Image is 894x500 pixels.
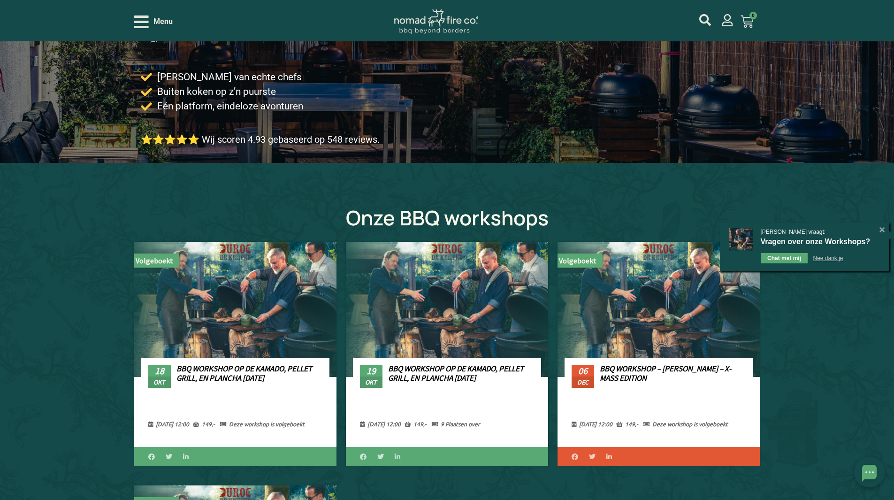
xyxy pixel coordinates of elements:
img: BBQ Workshop duroc de kempen [558,242,760,377]
h2: Onze BBQ workshops [134,208,760,228]
span: okt [360,377,382,388]
img: BBQ Workshop duroc de kempen [346,242,548,377]
span: okt [148,377,171,388]
span: [DATE] 12:00 [360,420,401,428]
span: Deze workshop is volgeboekt [220,420,305,428]
span: dec [572,377,594,388]
span: Volgeboekt [130,254,179,268]
span: Buiten koken op z’n puurste [155,85,276,99]
div: Uitnodiging knop [720,223,894,278]
span: [PERSON_NAME] van echte chefs [155,70,302,85]
div: Chat met mij [760,253,808,264]
a: mijn account [699,14,711,26]
img: BBQ Workshop duroc de kempen [134,242,336,377]
span: [DATE] 12:00 [148,420,189,428]
img: Chat uitnodiging [729,228,753,251]
span: 19 [360,365,382,377]
span: [DATE] 12:00 [572,420,612,428]
span: 18 [148,365,171,377]
div: Open/Close Menu [134,14,173,30]
span: 06 [572,365,594,377]
a: BBQ Workshop – [PERSON_NAME] – X-Mass edition [600,363,731,383]
span: 9 Plaatsen over [432,420,480,428]
p: ⭐⭐⭐⭐⭐ Wij scoren 4.93 gebaseerd op 548 reviews. [141,132,754,146]
span: 0 [749,12,757,19]
span: Eén platform, eindeloze avonturen [155,99,303,114]
div: [PERSON_NAME] vraagt: [760,228,870,236]
a: BBQ Workshop op de Kamado, Pellet Grill, en Plancha [DATE] [388,363,524,383]
span: Deze workshop is volgeboekt [643,420,728,428]
a: 0 [729,9,765,34]
a: BBQ Workshop op de Kamado, Pellet Grill, en Plancha [DATE] [176,363,312,383]
span: Volgeboekt [553,254,603,268]
span: Menu [153,16,173,27]
div: Vragen over onze Workshops? [760,236,870,252]
a: mijn account [721,14,734,26]
img: Nomad Logo [394,9,478,34]
div: Nee dank je [810,253,845,264]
